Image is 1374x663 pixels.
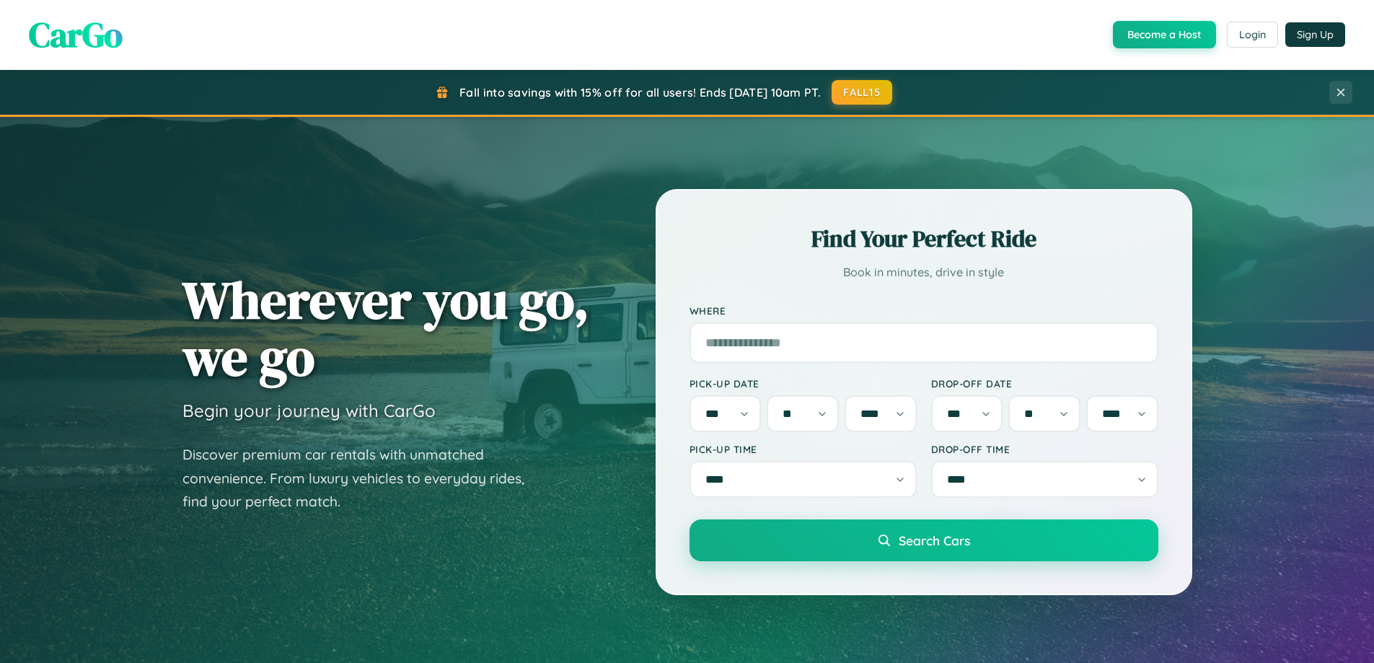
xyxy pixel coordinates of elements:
label: Drop-off Time [931,443,1158,455]
button: Login [1227,22,1278,48]
button: FALL15 [832,80,892,105]
span: CarGo [29,11,123,58]
button: Search Cars [690,519,1158,561]
label: Where [690,304,1158,317]
p: Discover premium car rentals with unmatched convenience. From luxury vehicles to everyday rides, ... [182,443,543,514]
label: Drop-off Date [931,377,1158,390]
label: Pick-up Date [690,377,917,390]
span: Fall into savings with 15% off for all users! Ends [DATE] 10am PT. [459,85,821,100]
h2: Find Your Perfect Ride [690,223,1158,255]
button: Become a Host [1113,21,1216,48]
span: Search Cars [899,532,970,548]
button: Sign Up [1285,22,1345,47]
label: Pick-up Time [690,443,917,455]
h3: Begin your journey with CarGo [182,400,436,421]
h1: Wherever you go, we go [182,271,589,385]
p: Book in minutes, drive in style [690,262,1158,283]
